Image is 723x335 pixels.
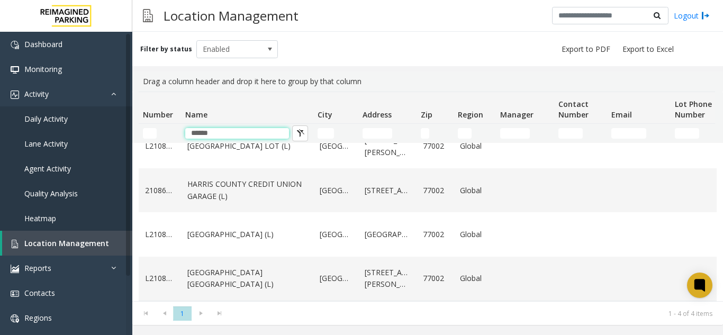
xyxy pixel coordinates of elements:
a: 77002 [423,229,447,240]
span: Activity [24,89,49,99]
span: Lot Phone Number [675,99,712,120]
span: Number [143,110,173,120]
span: Lane Activity [24,139,68,149]
img: 'icon' [11,289,19,298]
span: Monitoring [24,64,62,74]
img: 'icon' [11,240,19,248]
div: Drag a column header and drop it here to group by that column [139,71,717,92]
span: Address [363,110,392,120]
input: Name Filter [185,128,289,139]
a: Global [460,140,490,152]
span: Enabled [197,41,261,58]
a: [STREET_ADDRESS][PERSON_NAME] [365,134,410,158]
a: [GEOGRAPHIC_DATA] [365,229,410,240]
input: City Filter [318,128,334,139]
input: Contact Number Filter [558,128,583,139]
td: Region Filter [454,124,496,143]
span: Reports [24,263,51,273]
td: City Filter [313,124,358,143]
span: Quality Analysis [24,188,78,198]
a: HARRIS COUNTY CREDIT UNION GARAGE (L) [187,178,307,202]
div: Data table [132,92,723,301]
td: Number Filter [139,124,181,143]
input: Region Filter [458,128,472,139]
span: Name [185,110,207,120]
img: 'icon' [11,90,19,99]
a: [STREET_ADDRESS] [365,185,410,196]
input: Manager Filter [500,128,530,139]
span: City [318,110,332,120]
a: Location Management [2,231,132,256]
button: Export to Excel [618,42,678,57]
span: Export to Excel [622,44,674,55]
span: Manager [500,110,534,120]
a: [GEOGRAPHIC_DATA] [320,273,352,284]
span: Contacts [24,288,55,298]
span: Regions [24,313,52,323]
a: [GEOGRAPHIC_DATA] [320,229,352,240]
img: 'icon' [11,265,19,273]
a: Global [460,273,490,284]
input: Email Filter [611,128,646,139]
input: Lot Phone Number Filter [675,128,699,139]
kendo-pager-info: 1 - 4 of 4 items [235,309,712,318]
a: 21086900 [145,185,175,196]
a: [GEOGRAPHIC_DATA] [GEOGRAPHIC_DATA] (L) [187,267,307,291]
input: Address Filter [363,128,392,139]
a: [GEOGRAPHIC_DATA] [320,185,352,196]
img: 'icon' [11,41,19,49]
input: Zip Filter [421,128,429,139]
td: Contact Number Filter [554,124,607,143]
span: Heatmap [24,213,56,223]
a: 77002 [423,185,447,196]
td: Address Filter [358,124,417,143]
a: L21086904 [145,273,175,284]
span: Email [611,110,632,120]
span: Contact Number [558,99,589,120]
td: Zip Filter [417,124,454,143]
img: pageIcon [143,3,153,29]
span: Dashboard [24,39,62,49]
h3: Location Management [158,3,304,29]
a: [GEOGRAPHIC_DATA] [320,140,352,152]
button: Clear [292,125,308,141]
span: Zip [421,110,432,120]
a: L21086905 [145,140,175,152]
td: Email Filter [607,124,671,143]
span: Page 1 [173,306,192,321]
a: 77002 [423,140,447,152]
span: Region [458,110,483,120]
button: Export to PDF [557,42,614,57]
a: Global [460,185,490,196]
label: Filter by status [140,44,192,54]
input: Number Filter [143,128,157,139]
img: 'icon' [11,314,19,323]
span: Daily Activity [24,114,68,124]
img: 'icon' [11,66,19,74]
td: Name Filter [181,124,313,143]
a: 77002 [423,273,447,284]
span: Location Management [24,238,109,248]
a: [GEOGRAPHIC_DATA] (L) [187,229,307,240]
img: logout [701,10,710,21]
span: Agent Activity [24,164,71,174]
a: Global [460,229,490,240]
a: Logout [674,10,710,21]
a: L21086910 [145,229,175,240]
a: [GEOGRAPHIC_DATA] LOT (L) [187,140,307,152]
span: Export to PDF [562,44,610,55]
a: [STREET_ADDRESS][PERSON_NAME] [365,267,410,291]
td: Manager Filter [496,124,554,143]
